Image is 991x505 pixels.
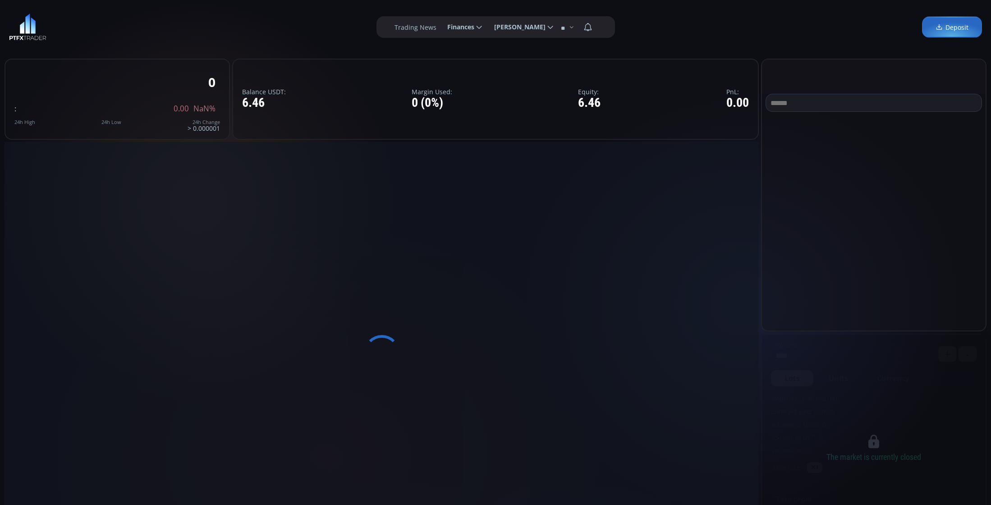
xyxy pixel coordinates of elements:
[726,96,749,110] div: 0.00
[441,18,474,36] span: Finances
[14,119,35,125] div: 24h High
[101,119,121,125] div: 24h Low
[412,88,452,95] label: Margin Used:
[488,18,546,36] span: [PERSON_NAME]
[578,96,601,110] div: 6.46
[395,23,436,32] label: Trading News
[412,96,452,110] div: 0 (0%)
[936,23,968,32] span: Deposit
[188,119,220,125] div: 24h Change
[208,75,216,89] div: 0
[9,14,46,41] img: LOGO
[242,96,286,110] div: 6.46
[578,88,601,95] label: Equity:
[174,105,189,113] span: 0.00
[922,17,982,38] a: Deposit
[242,88,286,95] label: Balance USDT:
[188,119,220,132] div: > 0.000001
[14,103,16,114] span: :
[193,105,216,113] span: NaN%
[726,88,749,95] label: PnL:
